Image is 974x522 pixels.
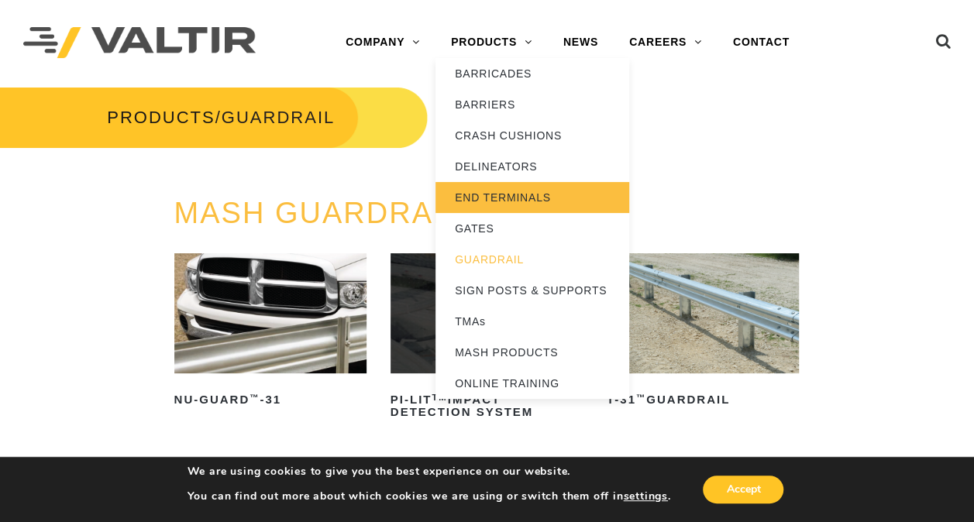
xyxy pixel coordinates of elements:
[435,27,548,58] a: PRODUCTS
[174,197,461,229] a: MASH GUARDRAIL
[636,393,646,402] sup: ™
[23,27,256,59] img: Valtir
[607,253,799,412] a: T-31™Guardrail
[250,393,260,402] sup: ™
[391,253,583,424] a: PI-LITTMImpact Detection System
[614,27,718,58] a: CAREERS
[435,89,629,120] a: BARRIERS
[435,182,629,213] a: END TERMINALS
[435,275,629,306] a: SIGN POSTS & SUPPORTS
[188,465,671,479] p: We are using cookies to give you the best experience on our website.
[718,27,805,58] a: CONTACT
[432,393,447,402] sup: TM
[703,476,783,503] button: Accept
[188,489,671,503] p: You can find out more about which cookies we are using or switch them off in .
[607,387,799,412] h2: T-31 Guardrail
[330,27,435,58] a: COMPANY
[435,306,629,337] a: TMAs
[435,58,629,89] a: BARRICADES
[435,244,629,275] a: GUARDRAIL
[435,120,629,151] a: CRASH CUSHIONS
[391,387,583,424] h2: PI-LIT Impact Detection System
[435,151,629,182] a: DELINEATORS
[174,253,367,412] a: NU-GUARD™-31
[435,337,629,368] a: MASH PRODUCTS
[435,368,629,399] a: ONLINE TRAINING
[435,213,629,244] a: GATES
[107,108,215,127] a: PRODUCTS
[623,489,667,503] button: settings
[548,27,614,58] a: NEWS
[174,387,367,412] h2: NU-GUARD -31
[222,108,335,127] span: GUARDRAIL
